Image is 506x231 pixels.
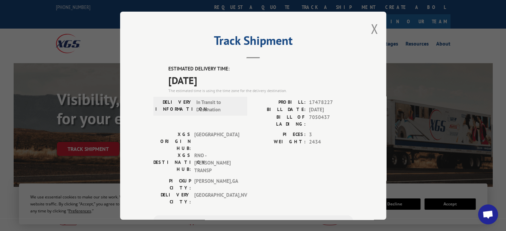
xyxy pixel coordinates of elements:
[168,72,353,87] span: [DATE]
[194,152,239,174] span: RNO - [PERSON_NAME] TRANSP
[309,106,353,114] span: [DATE]
[168,65,353,73] label: ESTIMATED DELIVERY TIME:
[253,113,306,127] label: BILL OF LADING:
[253,131,306,138] label: PIECES:
[153,131,191,152] label: XGS ORIGIN HUB:
[309,98,353,106] span: 17478227
[194,131,239,152] span: [GEOGRAPHIC_DATA]
[309,138,353,146] span: 2434
[253,138,306,146] label: WEIGHT:
[371,20,378,38] button: Close modal
[153,152,191,174] label: XGS DESTINATION HUB:
[309,131,353,138] span: 3
[153,36,353,49] h2: Track Shipment
[253,106,306,114] label: BILL DATE:
[478,204,498,224] div: Open chat
[309,113,353,127] span: 7050437
[253,98,306,106] label: PROBILL:
[155,98,193,113] label: DELIVERY INFORMATION:
[168,87,353,93] div: The estimated time is using the time zone for the delivery destination.
[194,177,239,191] span: [PERSON_NAME] , GA
[153,177,191,191] label: PICKUP CITY:
[153,191,191,205] label: DELIVERY CITY:
[196,98,241,113] span: In Transit to Destination
[194,191,239,205] span: [GEOGRAPHIC_DATA] , NV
